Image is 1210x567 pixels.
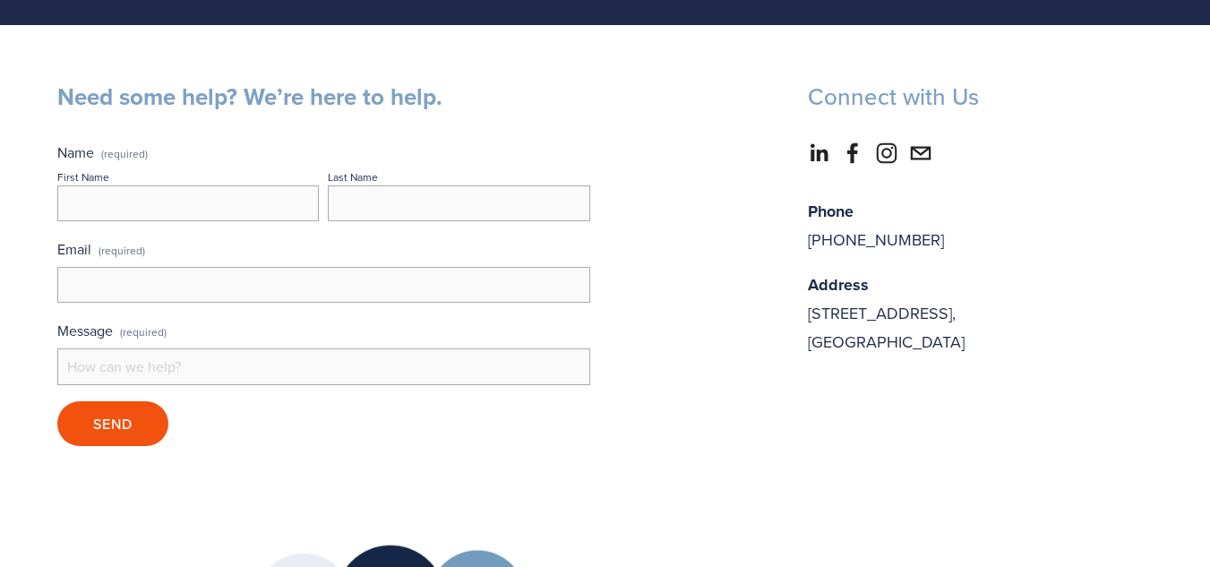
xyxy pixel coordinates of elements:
[57,321,113,340] span: Message
[328,169,378,185] div: Last Name
[808,142,829,164] a: LinkedIn
[808,273,869,296] strong: Address
[876,142,897,164] a: Instagram
[808,197,1153,254] p: [PHONE_NUMBER]
[57,169,109,185] div: First Name
[57,239,91,259] span: Email
[57,142,94,162] span: Name
[93,414,133,434] span: Send
[99,237,145,263] span: (required)
[57,348,590,384] input: How can we help?
[120,319,167,345] span: (required)
[57,401,168,446] button: SendSend
[842,142,863,164] a: Abbie Harris
[910,142,931,164] a: nzfoodawards@massey.ac.nz
[808,82,1153,112] h3: Connect with Us
[57,80,442,114] strong: Need some help? We’re here to help.
[808,271,1153,357] p: [STREET_ADDRESS], [GEOGRAPHIC_DATA]
[808,200,854,223] strong: Phone
[101,149,148,159] span: (required)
